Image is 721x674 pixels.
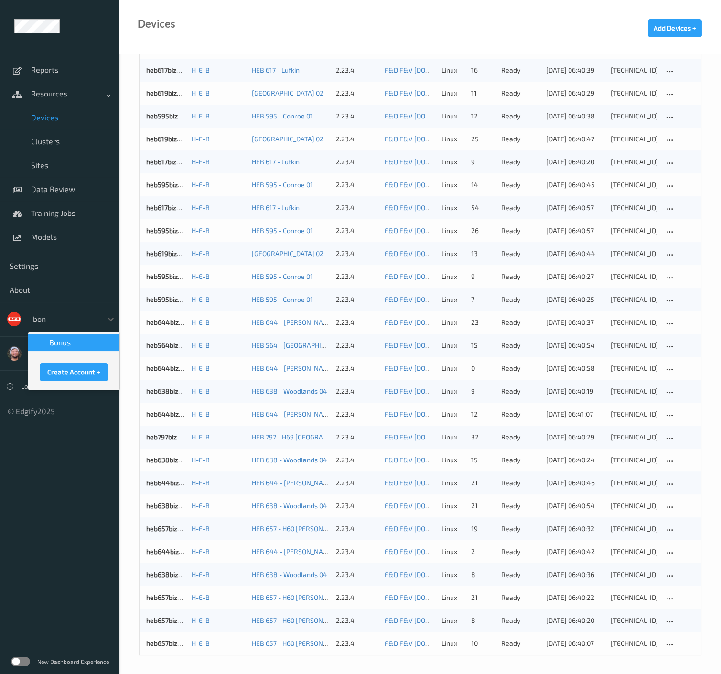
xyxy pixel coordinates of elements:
div: 25 [471,134,494,144]
p: ready [501,524,539,534]
p: linux [441,88,464,98]
a: H-E-B [192,433,210,441]
p: linux [441,318,464,327]
a: HEB 595 - Conroe 01 [252,112,313,120]
div: [TECHNICAL_ID] [611,386,657,396]
p: linux [441,134,464,144]
a: HEB 595 - Conroe 01 [252,226,313,235]
p: linux [441,180,464,190]
div: 2 [471,547,494,556]
p: linux [441,455,464,465]
div: 2.23.4 [335,364,378,373]
div: [TECHNICAL_ID] [611,341,657,350]
a: heb595bizedg32 [146,272,197,280]
a: heb617bizedg35 [146,203,195,212]
div: 2.23.4 [335,318,378,327]
div: 12 [471,111,494,121]
a: HEB 595 - Conroe 01 [252,181,313,189]
p: ready [501,364,539,373]
p: ready [501,639,539,648]
a: H-E-B [192,272,210,280]
a: H-E-B [192,387,210,395]
p: ready [501,203,539,213]
a: HEB 644 - [PERSON_NAME] 01 [252,364,343,372]
a: F&D F&V [DOMAIN_NAME] (Daily) [DATE] 16:30 [DATE] 16:30 Auto Save [385,89,597,97]
a: F&D F&V [DOMAIN_NAME] (Daily) [DATE] 16:30 [DATE] 16:30 Auto Save [385,616,597,624]
p: ready [501,157,539,167]
p: linux [441,341,464,350]
div: 21 [471,593,494,602]
p: ready [501,501,539,511]
p: ready [501,409,539,419]
p: linux [441,409,464,419]
p: ready [501,432,539,442]
div: [DATE] 06:40:20 [546,157,604,167]
a: HEB 797 - H69 [GEOGRAPHIC_DATA] [252,433,358,441]
div: 11 [471,88,494,98]
p: linux [441,203,464,213]
div: 12 [471,409,494,419]
a: H-E-B [192,89,210,97]
div: [DATE] 06:40:46 [546,478,604,488]
p: ready [501,249,539,258]
p: linux [441,593,464,602]
div: [TECHNICAL_ID] [611,455,657,465]
div: 2.23.4 [335,409,378,419]
p: ready [501,593,539,602]
a: HEB 657 - H60 [PERSON_NAME] [252,593,347,601]
a: HEB 595 - Conroe 01 [252,272,313,280]
a: H-E-B [192,135,210,143]
p: linux [441,157,464,167]
p: ready [501,180,539,190]
p: linux [441,272,464,281]
a: H-E-B [192,203,210,212]
div: 21 [471,501,494,511]
a: heb644bizedg35 [146,410,198,418]
p: linux [441,364,464,373]
a: heb657bizedg20 [146,639,196,647]
p: linux [441,639,464,648]
a: H-E-B [192,479,210,487]
div: [DATE] 06:40:37 [546,318,604,327]
a: HEB 617 - Lufkin [252,66,300,74]
p: ready [501,272,539,281]
div: [DATE] 06:40:38 [546,111,604,121]
a: HEB 638 - Woodlands 04 [252,502,327,510]
p: ready [501,65,539,75]
a: HEB 644 - [PERSON_NAME] 01 [252,547,343,556]
a: F&D F&V [DOMAIN_NAME] (Daily) [DATE] 16:30 [DATE] 16:30 Auto Save [385,158,597,166]
a: [GEOGRAPHIC_DATA] 02 [252,135,323,143]
p: ready [501,318,539,327]
a: heb644bizedg36 [146,479,198,487]
p: ready [501,295,539,304]
div: [DATE] 06:40:44 [546,249,604,258]
div: [TECHNICAL_ID] [611,478,657,488]
a: F&D F&V [DOMAIN_NAME] (Daily) [DATE] 16:30 [DATE] 16:30 Auto Save [385,181,597,189]
div: 13 [471,249,494,258]
div: [TECHNICAL_ID] [611,364,657,373]
p: linux [441,249,464,258]
a: F&D F&V [DOMAIN_NAME] (Daily) [DATE] 16:30 [DATE] 16:30 Auto Save [385,66,597,74]
div: 2.23.4 [335,570,378,579]
p: linux [441,478,464,488]
a: F&D F&V [DOMAIN_NAME] (Daily) [DATE] 16:30 [DATE] 16:30 Auto Save [385,272,597,280]
p: ready [501,226,539,235]
div: [TECHNICAL_ID] [611,134,657,144]
a: HEB 638 - Woodlands 04 [252,387,327,395]
div: 21 [471,478,494,488]
div: 14 [471,180,494,190]
p: linux [441,501,464,511]
p: linux [441,616,464,625]
a: H-E-B [192,112,210,120]
a: H-E-B [192,639,210,647]
div: [DATE] 06:40:36 [546,570,604,579]
a: H-E-B [192,226,210,235]
div: 19 [471,524,494,534]
div: [DATE] 06:40:54 [546,341,604,350]
a: F&D F&V [DOMAIN_NAME] (Daily) [DATE] 16:30 [DATE] 16:30 Auto Save [385,226,597,235]
div: [TECHNICAL_ID] [611,639,657,648]
a: heb657bizedg21 [146,593,195,601]
p: linux [441,432,464,442]
a: heb619bizedg48 [146,135,197,143]
div: [DATE] 06:40:57 [546,226,604,235]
